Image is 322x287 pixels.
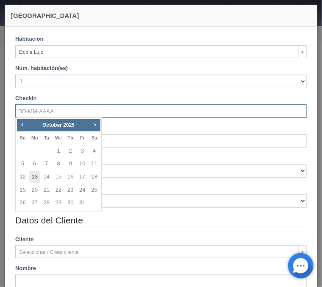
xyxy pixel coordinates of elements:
a: 3 [77,145,88,157]
span: Next [92,121,98,128]
a: 7 [41,158,52,170]
a: 1 [53,145,64,157]
a: 18 [89,171,100,183]
a: 13 [29,171,40,183]
a: Prev [18,120,27,129]
label: Nombre [15,265,36,273]
a: 11 [89,158,100,170]
span: October [42,122,62,128]
a: 30 [65,197,76,209]
label: Checkin [15,95,37,103]
a: 14 [41,171,52,183]
a: 8 [53,158,64,170]
a: 20 [29,184,40,196]
a: 21 [41,184,52,196]
input: DD-MM-AAAA [15,134,307,148]
a: 28 [41,197,52,209]
a: 19 [17,184,28,196]
a: 26 [17,197,28,209]
a: Doble Lujo [15,45,307,58]
input: DD-MM-AAAA [15,104,307,118]
a: 25 [89,184,100,196]
a: 5 [17,158,28,170]
span: 2025 [63,122,75,128]
a: 6 [29,158,40,170]
span: Wednesday [55,135,62,140]
a: Seleccionar / Crear cliente [15,245,307,258]
a: 2 [65,145,76,157]
span: Saturday [92,135,97,140]
span: Prev [19,121,25,128]
span: Friday [80,135,85,140]
span: Doble Lujo [19,46,295,59]
span: Tuesday [44,135,49,140]
span: Thursday [68,135,73,140]
a: 22 [53,184,64,196]
span: Seleccionar / Crear cliente [19,246,295,259]
label: Núm. habitación(es) [15,64,68,72]
a: 31 [77,197,88,209]
a: 15 [53,171,64,183]
a: 29 [53,197,64,209]
a: Next [90,120,100,129]
a: 27 [29,197,40,209]
span: Monday [31,135,38,140]
a: 23 [65,184,76,196]
legend: Datos del Cliente [15,214,307,227]
a: 9 [65,158,76,170]
h4: [GEOGRAPHIC_DATA] [11,11,311,20]
a: 4 [89,145,100,157]
a: 10 [77,158,88,170]
a: 17 [77,171,88,183]
a: 16 [65,171,76,183]
label: Habitación [15,35,43,43]
span: Sunday [20,135,26,140]
a: 12 [17,171,28,183]
a: 24 [77,184,88,196]
label: Cliente [9,236,40,244]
